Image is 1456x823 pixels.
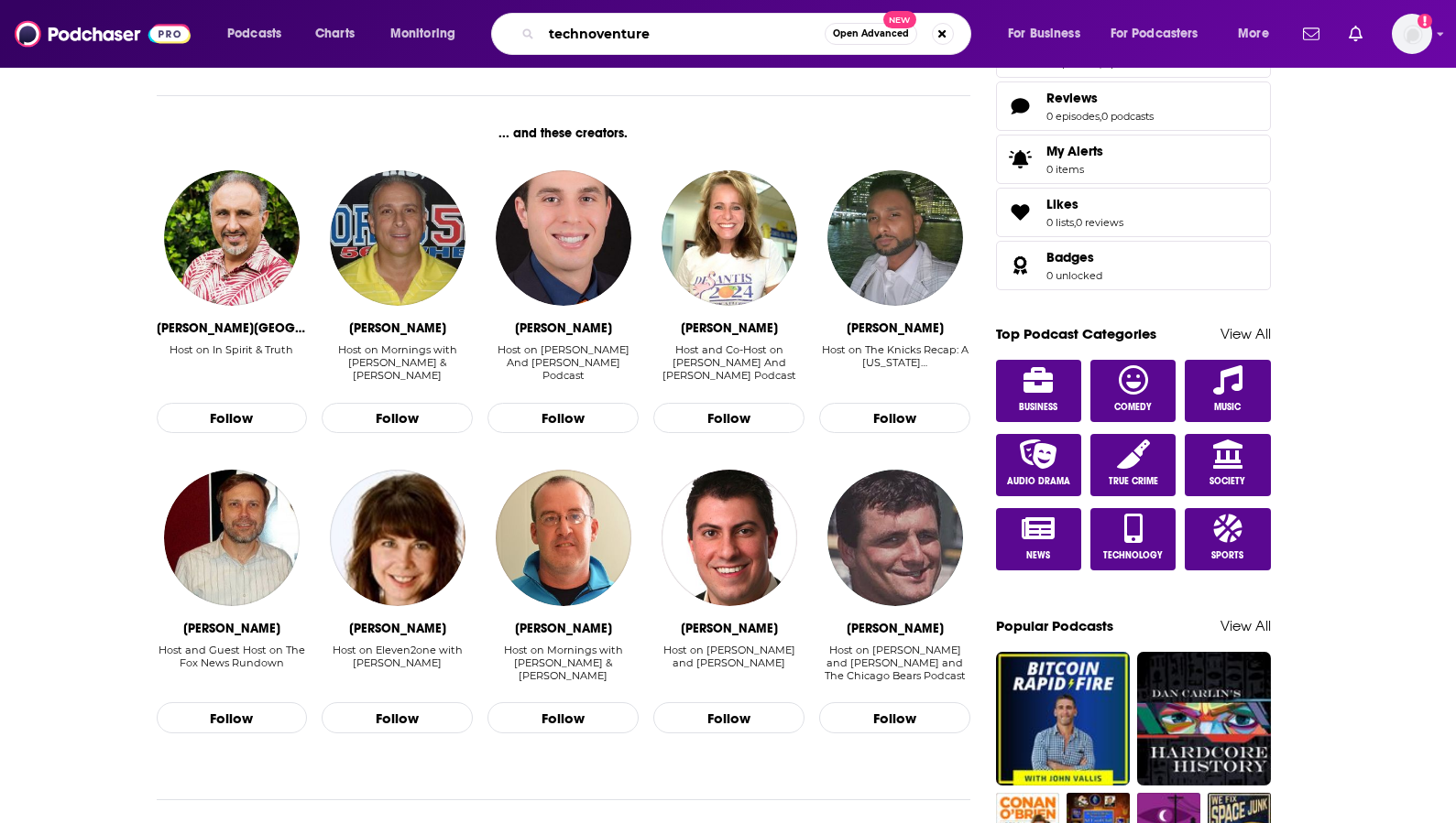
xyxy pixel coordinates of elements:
img: Troy Mahabir [827,170,963,306]
a: Show notifications dropdown [1341,18,1370,49]
button: open menu [214,19,305,49]
span: My Alerts [1046,143,1103,159]
div: Host on In Spirit & Truth [170,343,293,383]
button: Follow [322,702,473,733]
div: Rob Kendall [515,320,612,336]
a: News [996,508,1082,570]
div: Greg Gaston [349,320,446,336]
div: Host on Carmen and Jurko [653,644,805,683]
span: Music [1214,402,1241,413]
img: Dave Anthony [164,470,300,605]
a: Comedy [1090,360,1177,422]
span: Society [1210,476,1245,487]
a: Badges [1046,249,1102,265]
img: Eli Savoie [496,470,631,605]
span: , [1100,110,1101,123]
img: Janice Wolfe [330,470,465,605]
a: Sports [1185,508,1271,570]
span: Sports [1211,550,1243,561]
svg: Add a profile image [1418,14,1432,28]
div: Troy Mahabir [847,320,944,336]
a: Technology [1090,508,1177,570]
a: Reviews [1046,90,1154,106]
div: Dave Anthony [183,621,280,636]
a: 0 reviews [1076,216,1123,229]
div: Carmen DeFalco [681,621,778,636]
button: open menu [1225,19,1292,49]
span: Likes [996,188,1271,237]
div: Host on Kendall And Casey Podcast [487,343,639,383]
a: My Alerts [996,135,1271,184]
span: Charts [315,21,355,47]
div: Host and Guest Host on The Fox News Rundown [157,644,308,669]
span: 0 items [1046,163,1103,176]
div: Host on The Knicks Recap: A New York… [819,343,970,383]
img: John Jurkovic [827,470,963,605]
span: , [1074,216,1076,229]
div: Host on Carmen and Jurko and The Chicago Bears Podcast [819,644,970,683]
span: More [1238,21,1269,47]
a: 0 podcasts [1101,110,1154,123]
button: open menu [378,19,479,49]
div: Host on Mornings with [PERSON_NAME] & [PERSON_NAME] [487,644,639,682]
div: Host on [PERSON_NAME] and [PERSON_NAME] [653,644,805,669]
span: Badges [1046,249,1094,265]
img: Carmen DeFalco [662,470,797,605]
img: J.D. Farag [164,170,300,306]
span: Monitoring [390,21,455,47]
span: Reviews [996,81,1271,131]
a: Popular Podcasts [996,617,1113,634]
span: My Alerts [1002,146,1039,172]
div: John Jurkovic [847,621,944,636]
div: Host and Guest Host on The Fox News Rundown [157,644,308,683]
a: 0 lists [1046,216,1074,229]
div: J.D. Farag [157,320,308,336]
img: Rob Kendall [496,170,631,306]
img: Miriam Weaver [662,170,797,306]
a: Badges [1002,253,1039,278]
div: Host on [PERSON_NAME] and [PERSON_NAME] and The Chicago Bears Podcast [819,644,970,682]
div: Eli Savoie [515,621,612,636]
button: Follow [653,403,805,434]
div: Host and Co-Host on Kendall And Casey Podcast [653,343,805,383]
span: Business [1019,402,1057,413]
div: Search podcasts, credits, & more... [509,13,989,55]
img: Bitcoin Rapid-Fire [996,652,1130,785]
a: Likes [1002,200,1039,225]
a: Dan Carlin's Hardcore History [1137,652,1271,785]
img: User Profile [1392,14,1432,54]
button: Follow [157,702,308,733]
img: Greg Gaston [330,170,465,306]
span: For Podcasters [1111,21,1199,47]
a: 0 unlocked [1046,269,1102,282]
a: Show notifications dropdown [1296,18,1327,49]
span: Badges [996,241,1271,290]
div: ... and these creators. [157,125,971,141]
a: Society [1185,434,1271,496]
a: True Crime [1090,434,1177,496]
span: For Business [1008,21,1080,47]
button: Follow [653,702,805,733]
span: Podcasts [227,21,281,47]
a: View All [1221,617,1271,634]
span: News [1026,550,1050,561]
button: open menu [1099,19,1225,49]
img: Podchaser - Follow, Share and Rate Podcasts [15,16,191,51]
a: Business [996,360,1082,422]
span: New [883,11,916,28]
div: Host on Mornings with [PERSON_NAME] & [PERSON_NAME] [322,343,473,382]
span: Open Advanced [833,29,909,38]
div: Host and Co-Host on [PERSON_NAME] And [PERSON_NAME] Podcast [653,343,805,382]
button: Follow [487,403,639,434]
div: Host on Mornings with Greg & Eli [487,644,639,683]
div: Host on Eleven2one with [PERSON_NAME] [322,644,473,669]
a: Top Podcast Categories [996,325,1156,342]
